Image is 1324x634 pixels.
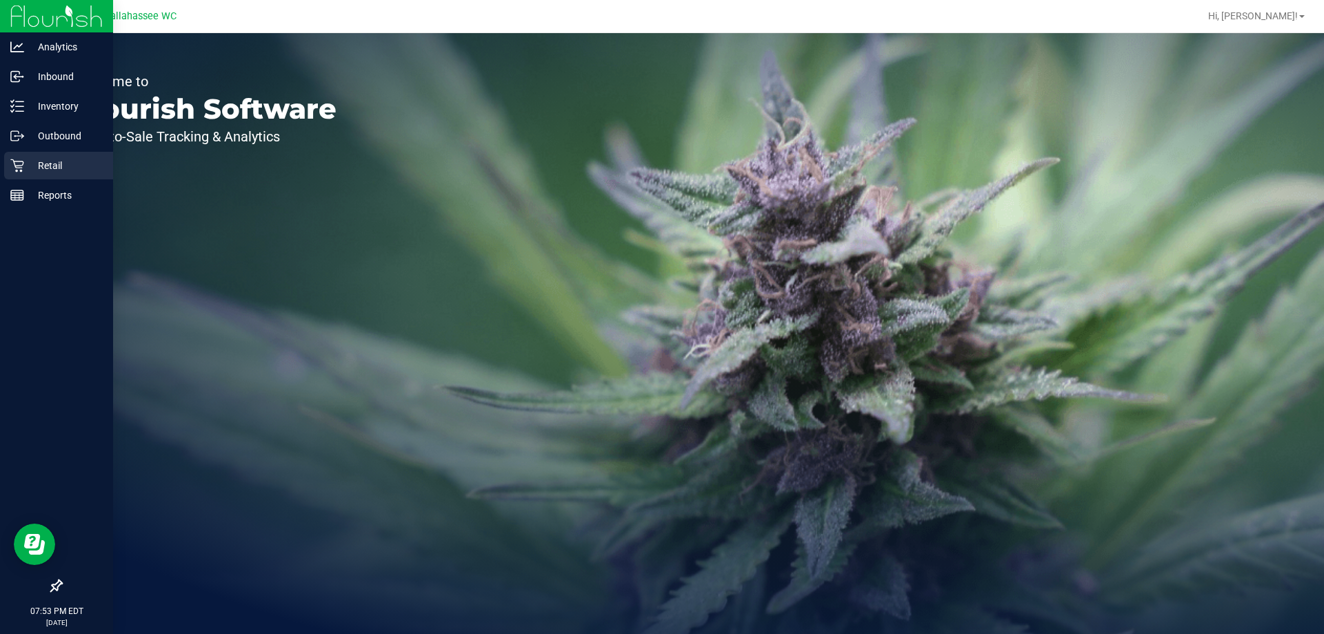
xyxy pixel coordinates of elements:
[10,99,24,113] inline-svg: Inventory
[6,605,107,617] p: 07:53 PM EDT
[6,617,107,628] p: [DATE]
[10,70,24,83] inline-svg: Inbound
[24,128,107,144] p: Outbound
[10,40,24,54] inline-svg: Analytics
[10,159,24,172] inline-svg: Retail
[24,68,107,85] p: Inbound
[74,75,337,88] p: Welcome to
[1208,10,1298,21] span: Hi, [PERSON_NAME]!
[24,98,107,115] p: Inventory
[24,39,107,55] p: Analytics
[24,187,107,204] p: Reports
[24,157,107,174] p: Retail
[10,129,24,143] inline-svg: Outbound
[74,130,337,143] p: Seed-to-Sale Tracking & Analytics
[10,188,24,202] inline-svg: Reports
[74,95,337,123] p: Flourish Software
[14,524,55,565] iframe: Resource center
[105,10,177,22] span: Tallahassee WC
